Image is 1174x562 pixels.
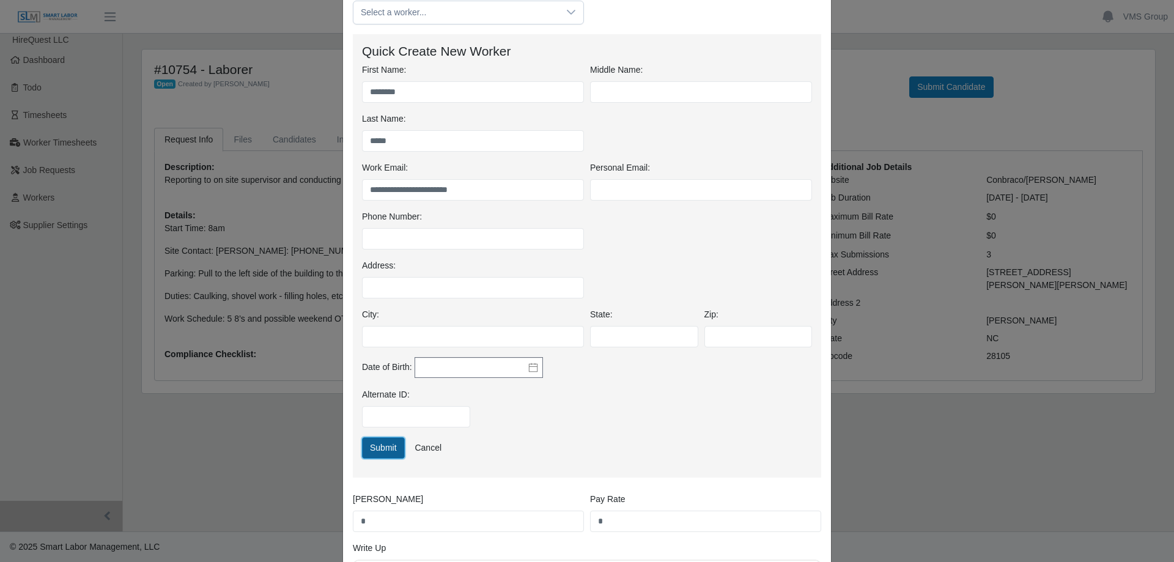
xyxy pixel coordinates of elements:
label: Pay Rate [590,493,626,506]
label: Address: [362,259,396,272]
label: City: [362,308,379,321]
label: Work Email: [362,161,408,174]
label: Personal Email: [590,161,650,174]
label: Alternate ID: [362,388,410,401]
body: Rich Text Area. Press ALT-0 for help. [10,10,456,23]
label: Date of Birth: [362,361,412,374]
label: First Name: [362,64,406,76]
label: Phone Number: [362,210,422,223]
label: [PERSON_NAME] [353,493,423,506]
h4: Quick Create New Worker [362,43,812,59]
label: Middle Name: [590,64,643,76]
a: Cancel [407,437,449,459]
label: State: [590,308,613,321]
label: Last Name: [362,113,406,125]
label: Zip: [704,308,718,321]
button: Submit [362,437,405,459]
